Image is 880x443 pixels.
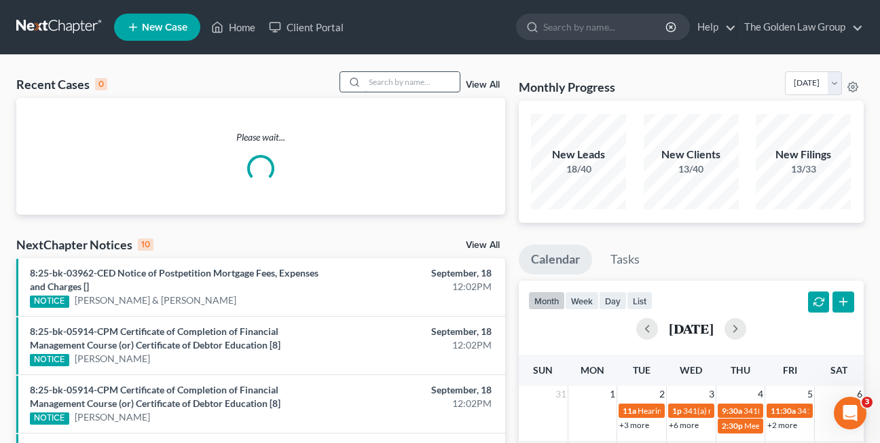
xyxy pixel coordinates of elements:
div: 0 [95,78,107,90]
div: 12:02PM [346,397,491,410]
div: Recent Cases [16,76,107,92]
span: 5 [806,386,814,402]
span: 3 [708,386,716,402]
a: Client Portal [262,15,350,39]
span: Thu [731,364,750,376]
span: 2 [658,386,666,402]
div: 18/40 [531,162,626,176]
div: 13/40 [644,162,739,176]
a: Help [691,15,736,39]
div: September, 18 [346,266,491,280]
span: New Case [142,22,187,33]
span: Fri [783,364,797,376]
a: +2 more [767,420,797,430]
div: 10 [138,238,153,251]
a: The Golden Law Group [737,15,863,39]
div: 12:02PM [346,338,491,352]
a: 8:25-bk-05914-CPM Certificate of Completion of Financial Management Course (or) Certificate of De... [30,384,280,409]
a: [PERSON_NAME] [75,410,150,424]
span: Mon [581,364,604,376]
a: [PERSON_NAME] [75,352,150,366]
span: 341(a) meeting for [PERSON_NAME] [683,406,814,416]
iframe: Intercom live chat [834,397,866,429]
div: New Filings [756,147,851,162]
span: Sun [533,364,553,376]
p: Please wait... [16,130,505,144]
div: NOTICE [30,412,69,425]
button: list [627,291,653,310]
div: New Clients [644,147,739,162]
a: 8:25-bk-03962-CED Notice of Postpetition Mortgage Fees, Expenses and Charges [] [30,267,318,292]
h3: Monthly Progress [519,79,615,95]
div: 12:02PM [346,280,491,294]
a: +6 more [669,420,699,430]
span: Tue [633,364,650,376]
span: 31 [554,386,568,402]
div: NextChapter Notices [16,236,153,253]
div: NOTICE [30,354,69,366]
span: 2:30p [722,421,743,431]
span: 3 [862,397,873,408]
a: Tasks [598,245,652,274]
input: Search by name... [543,14,667,39]
span: Hearing for [PERSON_NAME] [638,406,744,416]
input: Search by name... [365,72,460,92]
button: month [528,291,565,310]
a: View All [466,80,500,90]
a: Home [204,15,262,39]
span: 11:30a [771,406,796,416]
button: day [599,291,627,310]
button: week [565,291,599,310]
span: 1 [608,386,617,402]
div: September, 18 [346,383,491,397]
div: New Leads [531,147,626,162]
span: 9:30a [722,406,742,416]
div: September, 18 [346,325,491,338]
h2: [DATE] [669,321,714,336]
span: 341(a) meeting for [PERSON_NAME] [744,406,875,416]
div: 13/33 [756,162,851,176]
a: 8:25-bk-05914-CPM Certificate of Completion of Financial Management Course (or) Certificate of De... [30,325,280,351]
span: 6 [856,386,864,402]
span: 1p [672,406,682,416]
div: NOTICE [30,296,69,308]
span: 11a [623,406,636,416]
a: [PERSON_NAME] & [PERSON_NAME] [75,294,236,307]
a: Calendar [519,245,592,274]
span: Wed [680,364,702,376]
span: 4 [756,386,765,402]
a: +3 more [619,420,649,430]
a: View All [466,241,500,250]
span: Sat [830,364,847,376]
